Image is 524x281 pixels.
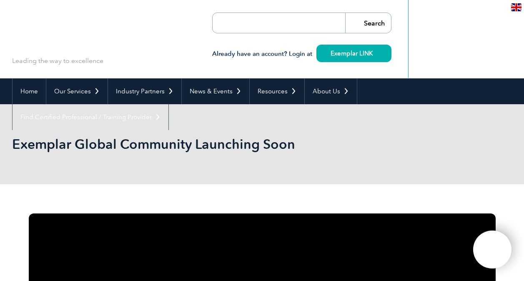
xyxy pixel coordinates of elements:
[182,78,249,104] a: News & Events
[12,56,103,65] p: Leading the way to excellence
[13,78,46,104] a: Home
[482,239,503,260] img: svg+xml;nitro-empty-id=MTMzODoxMTY=-1;base64,PHN2ZyB2aWV3Qm94PSIwIDAgNDAwIDQwMCIgd2lkdGg9IjQwMCIg...
[13,104,168,130] a: Find Certified Professional / Training Provider
[373,51,377,55] img: svg+xml;nitro-empty-id=MzUxOjIzMg==-1;base64,PHN2ZyB2aWV3Qm94PSIwIDAgMTEgMTEiIHdpZHRoPSIxMSIgaGVp...
[46,78,108,104] a: Our Services
[212,49,391,59] h3: Already have an account? Login at
[345,13,391,33] input: Search
[316,45,391,62] a: Exemplar LINK
[108,78,181,104] a: Industry Partners
[250,78,304,104] a: Resources
[12,138,362,151] h2: Exemplar Global Community Launching Soon
[305,78,357,104] a: About Us
[511,3,521,11] img: en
